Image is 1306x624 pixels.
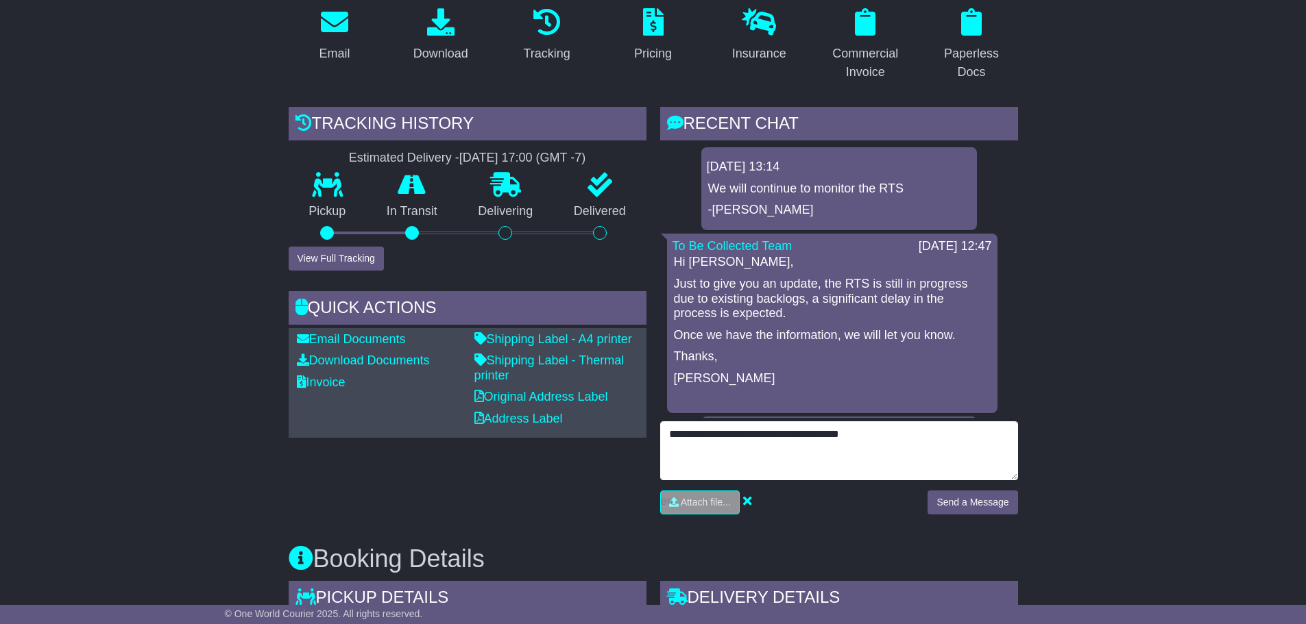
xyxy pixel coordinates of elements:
[289,204,367,219] p: Pickup
[289,291,646,328] div: Quick Actions
[673,239,793,253] a: To Be Collected Team
[289,545,1018,573] h3: Booking Details
[819,3,912,86] a: Commercial Invoice
[660,107,1018,144] div: RECENT CHAT
[474,353,625,382] a: Shipping Label - Thermal printer
[674,328,991,343] p: Once we have the information, we will let you know.
[310,3,359,68] a: Email
[289,151,646,166] div: Estimated Delivery -
[723,3,795,68] a: Insurance
[523,45,570,63] div: Tracking
[474,332,632,346] a: Shipping Label - A4 printer
[934,45,1009,82] div: Paperless Docs
[297,332,406,346] a: Email Documents
[828,45,903,82] div: Commercial Invoice
[319,45,350,63] div: Email
[926,3,1018,86] a: Paperless Docs
[928,490,1017,514] button: Send a Message
[674,349,991,364] p: Thanks,
[732,45,786,63] div: Insurance
[708,182,970,197] p: We will continue to monitor the RTS
[459,151,585,166] div: [DATE] 17:00 (GMT -7)
[404,3,477,68] a: Download
[366,204,458,219] p: In Transit
[625,3,681,68] a: Pricing
[674,371,991,386] p: [PERSON_NAME]
[674,255,991,270] p: Hi [PERSON_NAME],
[297,353,430,367] a: Download Documents
[458,204,554,219] p: Delivering
[708,203,970,218] p: -[PERSON_NAME]
[289,581,646,618] div: Pickup Details
[707,160,971,175] div: [DATE] 13:14
[413,45,468,63] div: Download
[297,375,346,389] a: Invoice
[225,608,423,619] span: © One World Courier 2025. All rights reserved.
[474,390,608,403] a: Original Address Label
[474,412,563,425] a: Address Label
[634,45,672,63] div: Pricing
[553,204,646,219] p: Delivered
[289,107,646,144] div: Tracking history
[660,581,1018,618] div: Delivery Details
[514,3,579,68] a: Tracking
[919,239,992,254] div: [DATE] 12:47
[289,247,384,271] button: View Full Tracking
[674,277,991,321] p: Just to give you an update, the RTS is still in progress due to existing backlogs, a significant ...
